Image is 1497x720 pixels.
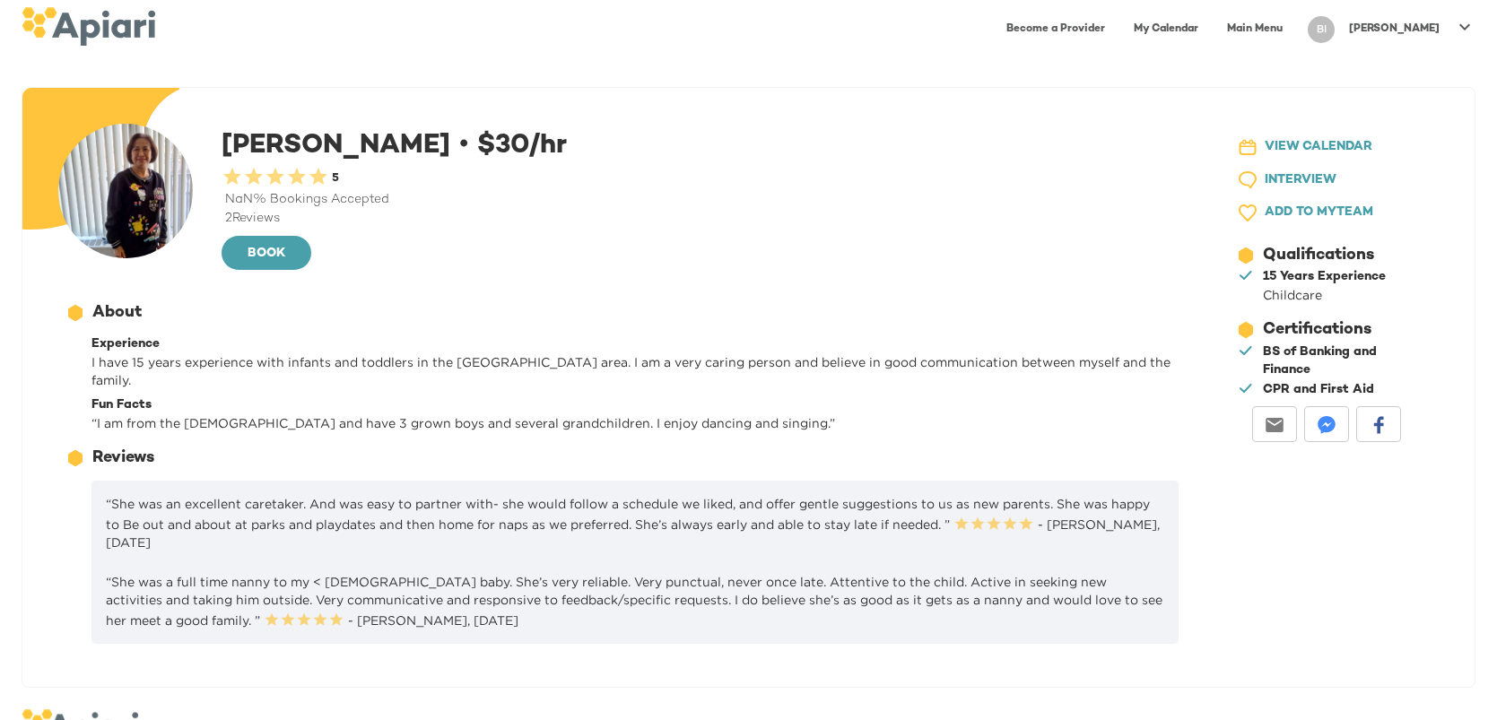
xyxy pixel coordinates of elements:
[1265,136,1372,159] span: VIEW CALENDAR
[92,301,142,325] div: About
[222,210,1186,228] div: 2 Reviews
[236,243,297,265] span: BOOK
[1370,416,1388,434] img: facebook-white sharing button
[329,170,339,187] div: 5
[1222,164,1428,197] button: INTERVIEW
[106,495,1164,551] p: “She was an excellent caretaker. And was easy to partner with- she would follow a schedule we lik...
[58,124,193,258] img: user-photo-123-1756860866510.jpeg
[1263,244,1374,267] div: Qualifications
[1265,202,1373,224] span: ADD TO MY TEAM
[1308,16,1335,43] div: BI
[91,353,1179,389] p: I have 15 years experience with infants and toddlers in the [GEOGRAPHIC_DATA] area. I am a very c...
[1318,416,1336,434] img: messenger-white sharing button
[996,11,1116,48] a: Become a Provider
[1263,343,1424,379] div: BS of Banking and Finance
[450,132,567,160] span: $ 30 /hr
[1222,196,1428,230] button: ADD TO MYTEAM
[1265,169,1336,192] span: INTERVIEW
[106,573,1164,629] p: “She was a full time nanny to my < [DEMOGRAPHIC_DATA] baby. She’s very reliable. Very punctual, n...
[91,416,835,429] span: “ I am from the [DEMOGRAPHIC_DATA] and have 3 grown boys and several grandchildren. I enjoy danci...
[91,335,1179,353] div: Experience
[222,124,1186,273] div: [PERSON_NAME]
[92,447,154,470] div: Reviews
[1263,318,1371,342] div: Certifications
[1349,22,1440,37] p: [PERSON_NAME]
[1216,11,1293,48] a: Main Menu
[1263,286,1386,304] div: Childcare
[1263,268,1386,286] div: 15 Years Experience
[222,236,311,270] button: BOOK
[91,396,1179,414] div: Fun Facts
[1266,416,1284,434] img: email-white sharing button
[1263,381,1374,399] div: CPR and First Aid
[22,7,155,46] img: logo
[1123,11,1209,48] a: My Calendar
[457,128,470,157] span: •
[1222,131,1428,164] button: VIEW CALENDAR
[222,191,1186,209] div: NaN % Bookings Accepted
